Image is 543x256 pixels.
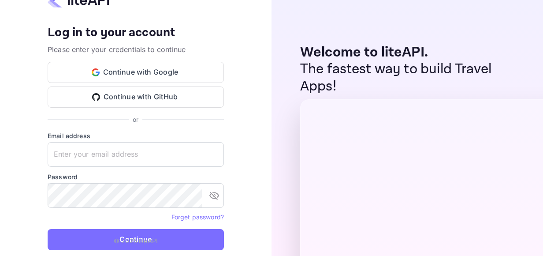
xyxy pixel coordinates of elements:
label: Password [48,172,224,181]
a: Forget password? [171,213,224,221]
button: Continue with Google [48,62,224,83]
p: © 2025 liteAPI [114,236,158,245]
p: Please enter your credentials to continue [48,44,224,55]
button: toggle password visibility [205,187,223,204]
button: Continue [48,229,224,250]
p: Welcome to liteAPI. [300,44,525,61]
h4: Log in to your account [48,25,224,41]
button: Continue with GitHub [48,87,224,108]
a: Forget password? [171,212,224,221]
input: Enter your email address [48,142,224,167]
p: or [133,115,138,124]
label: Email address [48,131,224,140]
p: The fastest way to build Travel Apps! [300,61,525,95]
